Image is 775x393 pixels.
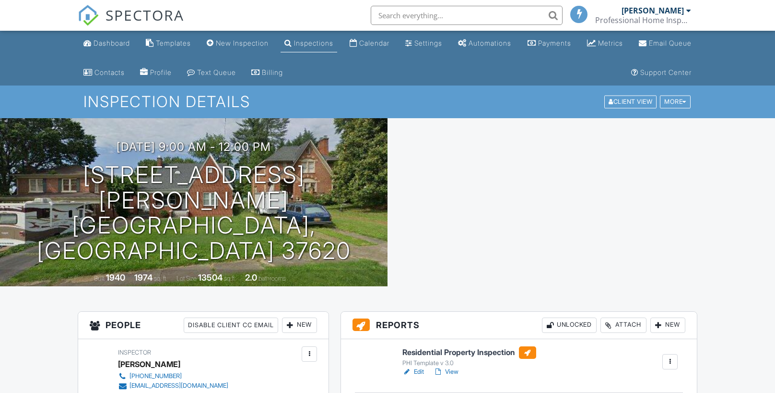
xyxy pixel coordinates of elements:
[600,318,646,333] div: Attach
[622,6,684,15] div: [PERSON_NAME]
[402,346,536,359] h6: Residential Property Inspection
[281,35,337,52] a: Inspections
[134,272,153,282] div: 1974
[524,35,575,52] a: Payments
[197,68,236,76] div: Text Queue
[635,35,695,52] a: Email Queue
[346,35,393,52] a: Calendar
[469,39,511,47] div: Automations
[660,96,691,109] div: More
[118,371,228,381] a: [PHONE_NUMBER]
[650,318,685,333] div: New
[245,272,257,282] div: 2.0
[258,275,286,282] span: bathrooms
[183,64,240,82] a: Text Queue
[142,35,195,52] a: Templates
[247,64,287,82] a: Billing
[402,346,536,368] a: Residential Property Inspection PHI Template v 3.0
[627,64,695,82] a: Support Center
[150,68,172,76] div: Profile
[649,39,692,47] div: Email Queue
[136,64,176,82] a: Company Profile
[78,312,329,339] h3: People
[598,39,623,47] div: Metrics
[176,275,197,282] span: Lot Size
[118,381,228,391] a: [EMAIL_ADDRESS][DOMAIN_NAME]
[282,318,317,333] div: New
[154,275,167,282] span: sq. ft.
[640,68,692,76] div: Support Center
[184,318,278,333] div: Disable Client CC Email
[106,272,125,282] div: 1940
[94,39,130,47] div: Dashboard
[118,357,180,371] div: [PERSON_NAME]
[454,35,515,52] a: Automations (Basic)
[117,140,271,153] h3: [DATE] 9:00 am - 12:00 pm
[402,359,536,367] div: PHI Template v 3.0
[78,5,99,26] img: The Best Home Inspection Software - Spectora
[604,96,657,109] div: Client View
[106,5,184,25] span: SPECTORA
[401,35,446,52] a: Settings
[359,39,389,47] div: Calendar
[198,272,223,282] div: 13504
[216,39,269,47] div: New Inspection
[129,372,182,380] div: [PHONE_NUMBER]
[262,68,283,76] div: Billing
[94,68,125,76] div: Contacts
[542,318,597,333] div: Unlocked
[15,162,372,264] h1: [STREET_ADDRESS][PERSON_NAME] [GEOGRAPHIC_DATA], [GEOGRAPHIC_DATA] 37620
[224,275,236,282] span: sq.ft.
[203,35,272,52] a: New Inspection
[402,367,424,377] a: Edit
[129,382,228,390] div: [EMAIL_ADDRESS][DOMAIN_NAME]
[595,15,691,25] div: Professional Home Inspections LLC
[603,98,659,105] a: Client View
[341,312,697,339] h3: Reports
[538,39,571,47] div: Payments
[80,64,129,82] a: Contacts
[118,349,151,356] span: Inspector
[414,39,442,47] div: Settings
[94,275,105,282] span: Built
[434,367,458,377] a: View
[83,93,691,110] h1: Inspection Details
[583,35,627,52] a: Metrics
[78,13,184,33] a: SPECTORA
[294,39,333,47] div: Inspections
[80,35,134,52] a: Dashboard
[371,6,563,25] input: Search everything...
[156,39,191,47] div: Templates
